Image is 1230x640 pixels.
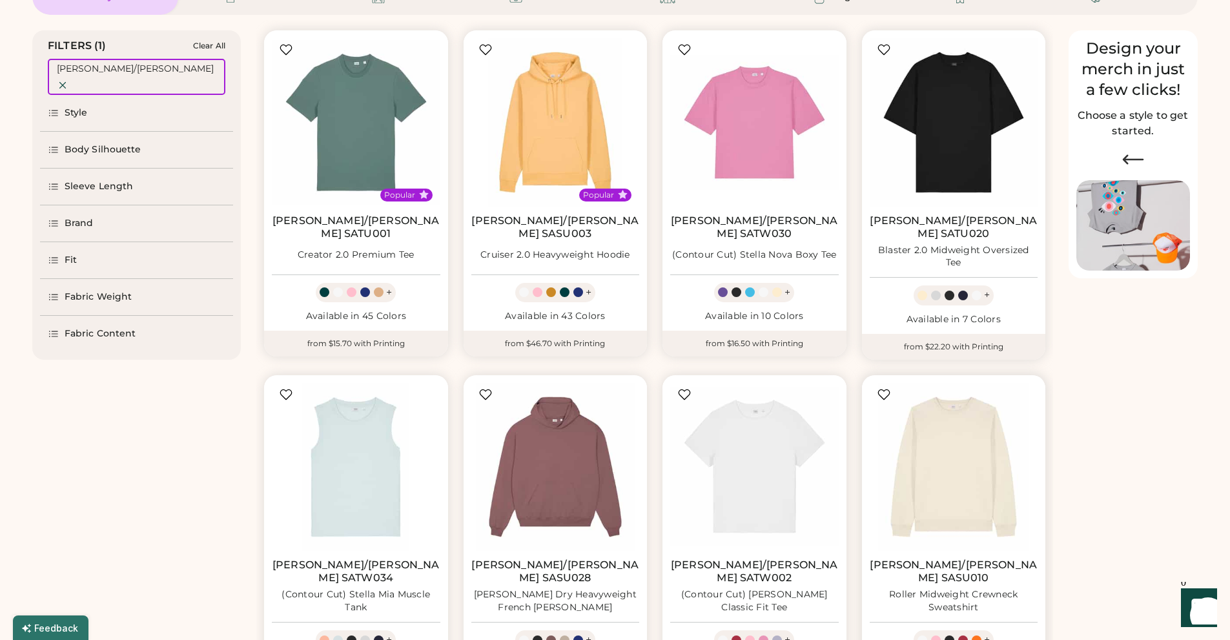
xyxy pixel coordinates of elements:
[48,38,107,54] div: FILTERS (1)
[471,310,640,323] div: Available in 43 Colors
[1076,38,1190,100] div: Design your merch in just a few clicks!
[471,383,640,552] img: Stanley/Stella SASU028 Cooper Dry Heavyweight French Terry Hoodie
[65,180,133,193] div: Sleeve Length
[1076,108,1190,139] h2: Choose a style to get started.
[670,214,839,240] a: [PERSON_NAME]/[PERSON_NAME] SATW030
[870,588,1038,614] div: Roller Midweight Crewneck Sweatshirt
[870,214,1038,240] a: [PERSON_NAME]/[PERSON_NAME] SATU020
[65,107,88,119] div: Style
[471,588,640,614] div: [PERSON_NAME] Dry Heavyweight French [PERSON_NAME]
[471,559,640,584] a: [PERSON_NAME]/[PERSON_NAME] SASU028
[272,383,440,552] img: Stanley/Stella SATW034 (Contour Cut) Stella Mia Muscle Tank
[670,310,839,323] div: Available in 10 Colors
[471,214,640,240] a: [PERSON_NAME]/[PERSON_NAME] SASU003
[784,285,790,300] div: +
[386,285,392,300] div: +
[870,244,1038,270] div: Blaster 2.0 Midweight Oversized Tee
[672,249,837,262] div: (Contour Cut) Stella Nova Boxy Tee
[272,38,440,207] img: Stanley/Stella SATU001 Creator 2.0 Premium Tee
[583,190,614,200] div: Popular
[65,254,77,267] div: Fit
[670,383,839,552] img: Stanley/Stella SATW002 (Contour Cut) Stella Muser Classic Fit Tee
[618,190,628,200] button: Popular Style
[57,63,214,76] div: [PERSON_NAME]/[PERSON_NAME]
[272,588,440,614] div: (Contour Cut) Stella Mia Muscle Tank
[870,559,1038,584] a: [PERSON_NAME]/[PERSON_NAME] SASU010
[298,249,415,262] div: Creator 2.0 Premium Tee
[384,190,415,200] div: Popular
[870,313,1038,326] div: Available in 7 Colors
[984,288,990,302] div: +
[670,588,839,614] div: (Contour Cut) [PERSON_NAME] Classic Fit Tee
[65,143,141,156] div: Body Silhouette
[272,214,440,240] a: [PERSON_NAME]/[PERSON_NAME] SATU001
[662,331,846,356] div: from $16.50 with Printing
[471,38,640,207] img: Stanley/Stella SASU003 Cruiser 2.0 Heavyweight Hoodie
[670,559,839,584] a: [PERSON_NAME]/[PERSON_NAME] SATW002
[862,334,1046,360] div: from $22.20 with Printing
[193,41,225,50] div: Clear All
[870,383,1038,552] img: Stanley/Stella SASU010 Roller Midweight Crewneck Sweatshirt
[464,331,648,356] div: from $46.70 with Printing
[65,217,94,230] div: Brand
[65,327,136,340] div: Fabric Content
[870,38,1038,207] img: Stanley/Stella SATU020 Blaster 2.0 Midweight Oversized Tee
[264,331,448,356] div: from $15.70 with Printing
[272,310,440,323] div: Available in 45 Colors
[1076,180,1190,271] img: Image of Lisa Congdon Eye Print on T-Shirt and Hat
[586,285,591,300] div: +
[65,291,132,304] div: Fabric Weight
[272,559,440,584] a: [PERSON_NAME]/[PERSON_NAME] SATW034
[480,249,630,262] div: Cruiser 2.0 Heavyweight Hoodie
[670,38,839,207] img: Stanley/Stella SATW030 (Contour Cut) Stella Nova Boxy Tee
[1169,582,1224,637] iframe: Front Chat
[419,190,429,200] button: Popular Style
